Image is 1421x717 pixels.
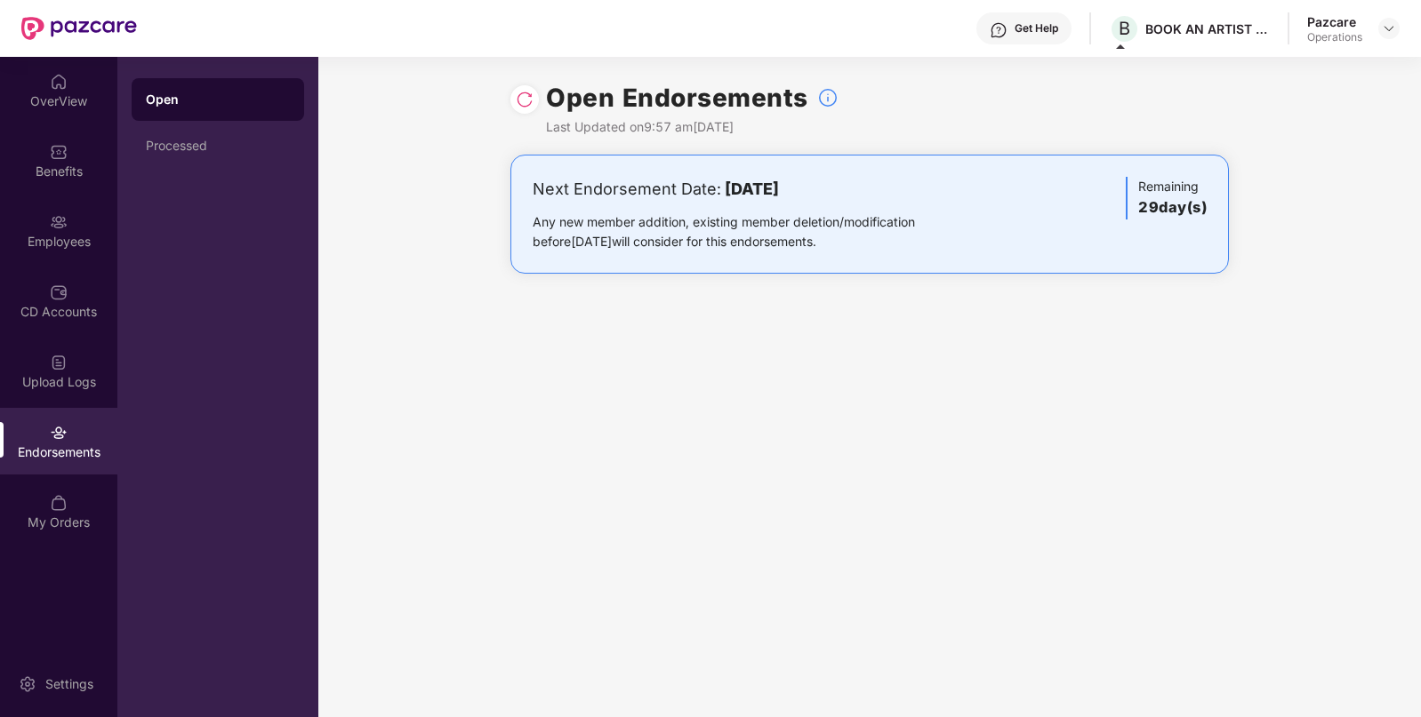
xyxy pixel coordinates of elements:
div: Settings [40,675,99,693]
img: svg+xml;base64,PHN2ZyBpZD0iRHJvcGRvd24tMzJ4MzIiIHhtbG5zPSJodHRwOi8vd3d3LnczLm9yZy8yMDAwL3N2ZyIgd2... [1382,21,1396,36]
h1: Open Endorsements [546,78,808,117]
div: Pazcare [1307,13,1362,30]
img: svg+xml;base64,PHN2ZyBpZD0iU2V0dGluZy0yMHgyMCIgeG1sbnM9Imh0dHA6Ly93d3cudzMub3JnLzIwMDAvc3ZnIiB3aW... [19,675,36,693]
div: Last Updated on 9:57 am[DATE] [546,117,839,137]
img: svg+xml;base64,PHN2ZyBpZD0iQ0RfQWNjb3VudHMiIGRhdGEtbmFtZT0iQ0QgQWNjb3VudHMiIHhtbG5zPSJodHRwOi8vd3... [50,283,68,301]
img: New Pazcare Logo [21,17,137,40]
img: svg+xml;base64,PHN2ZyBpZD0iRW5kb3JzZW1lbnRzIiB4bWxucz0iaHR0cDovL3d3dy53My5vcmcvMjAwMC9zdmciIHdpZH... [50,424,68,442]
div: Next Endorsement Date: [533,177,971,202]
img: svg+xml;base64,PHN2ZyBpZD0iVXBsb2FkX0xvZ3MiIGRhdGEtbmFtZT0iVXBsb2FkIExvZ3MiIHhtbG5zPSJodHRwOi8vd3... [50,354,68,371]
div: Remaining [1126,177,1207,219]
div: Open [146,91,290,108]
img: svg+xml;base64,PHN2ZyBpZD0iQmVuZWZpdHMiIHhtbG5zPSJodHRwOi8vd3d3LnczLm9yZy8yMDAwL3N2ZyIgd2lkdGg9Ij... [50,143,68,161]
img: svg+xml;base64,PHN2ZyBpZD0iUmVsb2FkLTMyeDMyIiB4bWxucz0iaHR0cDovL3d3dy53My5vcmcvMjAwMC9zdmciIHdpZH... [516,91,534,108]
div: Get Help [1015,21,1058,36]
div: Operations [1307,30,1362,44]
div: Processed [146,139,290,153]
img: svg+xml;base64,PHN2ZyBpZD0iTXlfT3JkZXJzIiBkYXRhLW5hbWU9Ik15IE9yZGVycyIgeG1sbnM9Imh0dHA6Ly93d3cudz... [50,494,68,512]
img: svg+xml;base64,PHN2ZyBpZD0iRW1wbG95ZWVzIiB4bWxucz0iaHR0cDovL3d3dy53My5vcmcvMjAwMC9zdmciIHdpZHRoPS... [50,213,68,231]
img: svg+xml;base64,PHN2ZyBpZD0iSG9tZSIgeG1sbnM9Imh0dHA6Ly93d3cudzMub3JnLzIwMDAvc3ZnIiB3aWR0aD0iMjAiIG... [50,73,68,91]
img: svg+xml;base64,PHN2ZyBpZD0iSW5mb18tXzMyeDMyIiBkYXRhLW5hbWU9IkluZm8gLSAzMngzMiIgeG1sbnM9Imh0dHA6Ly... [817,87,839,108]
h3: 29 day(s) [1138,196,1207,219]
span: B [1119,18,1130,39]
b: [DATE] [725,179,779,198]
div: BOOK AN ARTIST TECHNOLOGY INDIA PRIVATE LIMITED [1145,20,1270,37]
img: svg+xml;base64,PHN2ZyBpZD0iSGVscC0zMngzMiIgeG1sbnM9Imh0dHA6Ly93d3cudzMub3JnLzIwMDAvc3ZnIiB3aWR0aD... [990,21,1008,39]
div: Any new member addition, existing member deletion/modification before [DATE] will consider for th... [533,212,971,251]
